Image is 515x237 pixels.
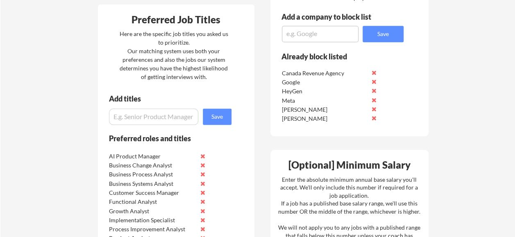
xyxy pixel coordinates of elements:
div: Here are the specific job titles you asked us to prioritize. Our matching system uses both your p... [118,29,230,81]
div: [Optional] Minimum Salary [273,160,426,170]
div: Customer Success Manager [109,189,195,197]
div: Business Systems Analyst [109,180,195,188]
div: Growth Analyst [109,207,195,215]
div: Canada Revenue Agency [282,69,368,77]
div: AI Product Manager [109,152,195,160]
div: Business Process Analyst [109,170,195,178]
div: HeyGen [282,87,368,95]
div: [PERSON_NAME] Communications [282,115,368,131]
div: Add titles [109,95,225,102]
button: Save [203,108,231,125]
div: Preferred roles and titles [109,135,220,142]
div: Google [282,78,368,86]
div: Process Improvement Analyst [109,225,195,233]
div: Add a company to block list [281,13,384,20]
button: Save [363,26,404,42]
div: Business Change Analyst [109,161,195,169]
div: Preferred Job Titles [100,15,252,25]
div: [PERSON_NAME] [282,106,368,114]
input: E.g. Senior Product Manager [109,108,198,125]
div: Already block listed [281,53,392,60]
div: Functional Analyst [109,198,195,206]
div: Meta [282,97,368,105]
div: Implementation Specialist [109,216,195,224]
